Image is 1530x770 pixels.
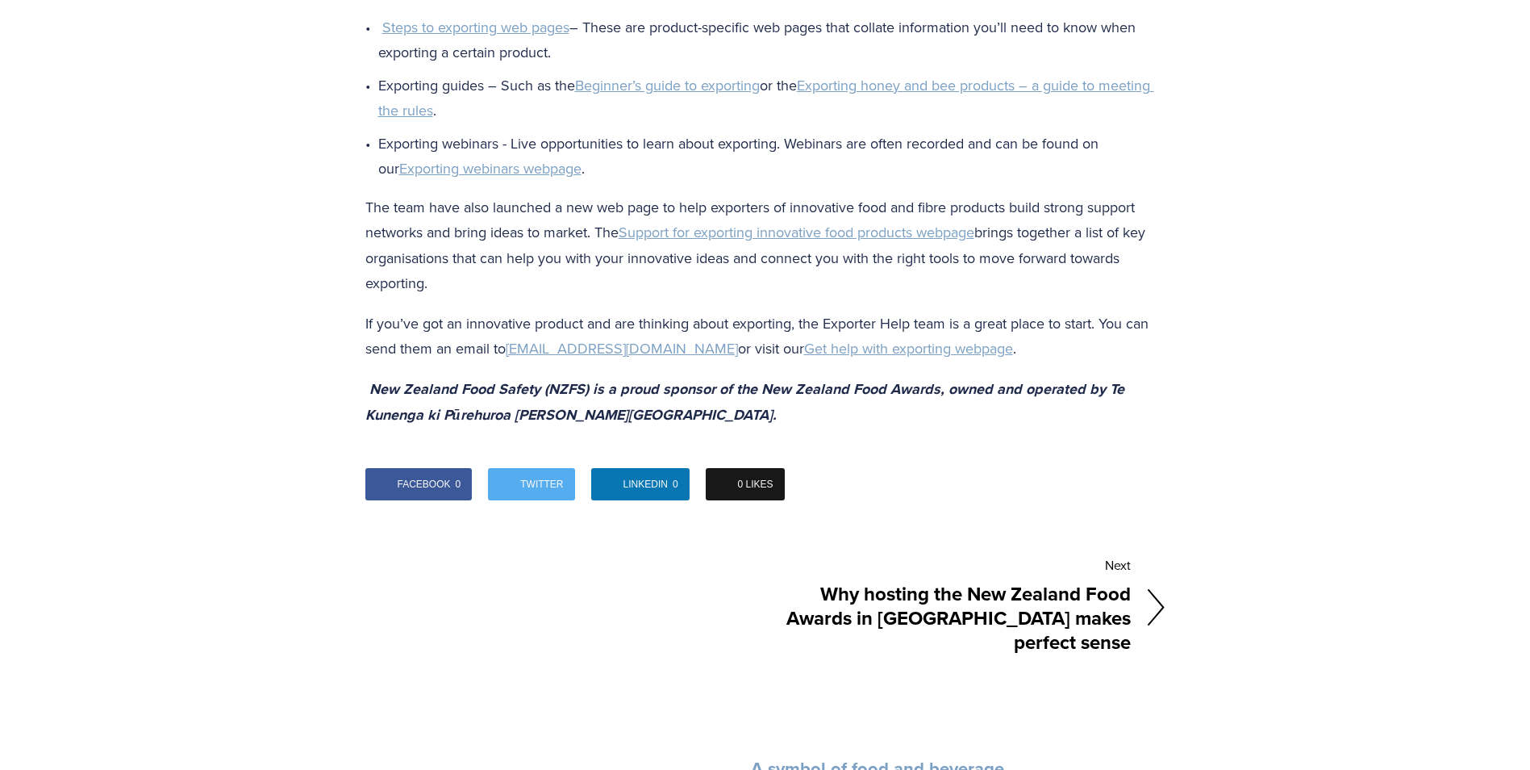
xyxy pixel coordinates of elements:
a: 0 Likes [706,468,785,500]
a: Get help with exporting webpage [804,338,1013,358]
span: LinkedIn [623,468,668,500]
div: Next [765,552,1131,580]
p: Exporting guides – Such as the or the . [378,73,1165,123]
a: Facebook0 [365,468,473,500]
p: – These are product-specific web pages that collate information you’ll need to know when exportin... [378,15,1165,65]
p: Exporting webinars - Live opportunities to learn about exporting. Webinars are often recorded and... [378,131,1165,182]
a: Support for exporting innovative food products webpage [619,222,974,242]
em: New Zealand Food Safety (NZFS) is a proud sponsor of the New Zealand Food Awards, owned and opera... [365,379,1128,426]
span: 0 [456,468,461,500]
span: 0 [673,468,678,500]
p: If you’ve got an innovative product and are thinking about exporting, the Exporter Help team is a... [365,311,1165,362]
span: Twitter [520,468,563,500]
a: LinkedIn0 [591,468,690,500]
span: 0 Likes [738,468,773,500]
a: [EMAIL_ADDRESS][DOMAIN_NAME] [506,338,738,358]
h4: Why hosting the New Zealand Food Awards in [GEOGRAPHIC_DATA] makes perfect sense [765,579,1131,658]
a: Beginner’s guide to exporting [575,75,760,95]
p: The team have also launched a new web page to help exporters of innovative food and fibre product... [365,195,1165,296]
a: Twitter [488,468,574,500]
a: Next Why hosting the New Zealand Food Awards in [GEOGRAPHIC_DATA] makes perfect sense [765,552,1165,665]
a: Steps to exporting web pages [382,17,569,37]
a: Exporting webinars webpage [399,158,582,178]
span: Facebook [398,468,451,500]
